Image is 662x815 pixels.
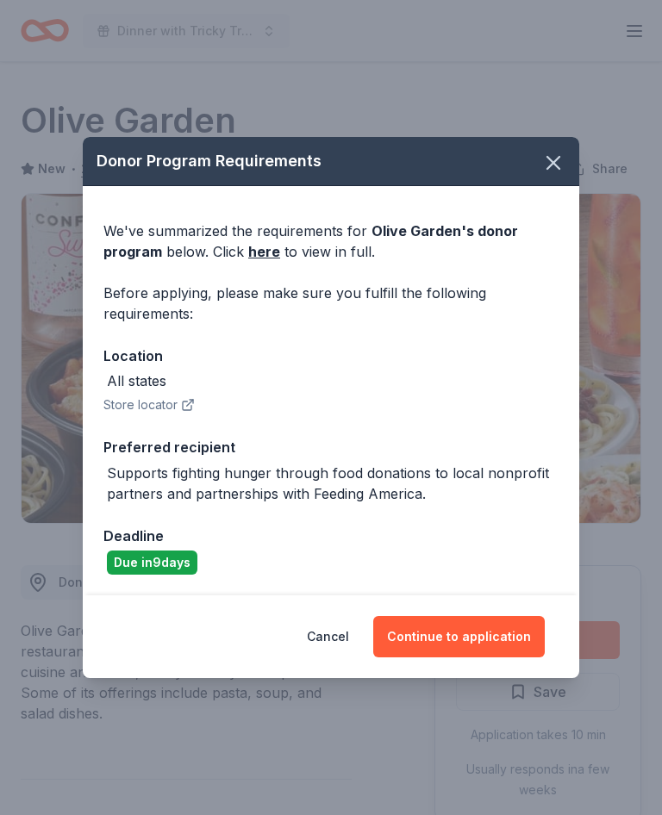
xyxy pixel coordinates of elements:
div: Preferred recipient [103,436,559,458]
button: Store locator [103,395,195,415]
div: Supports fighting hunger through food donations to local nonprofit partners and partnerships with... [107,463,559,504]
div: Donor Program Requirements [83,137,579,186]
div: Before applying, please make sure you fulfill the following requirements: [103,283,559,324]
a: here [248,241,280,262]
div: All states [107,370,166,391]
div: We've summarized the requirements for below. Click to view in full. [103,221,559,262]
div: Location [103,345,559,367]
button: Cancel [307,616,349,657]
div: Deadline [103,525,559,547]
button: Continue to application [373,616,545,657]
div: Due in 9 days [107,551,197,575]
